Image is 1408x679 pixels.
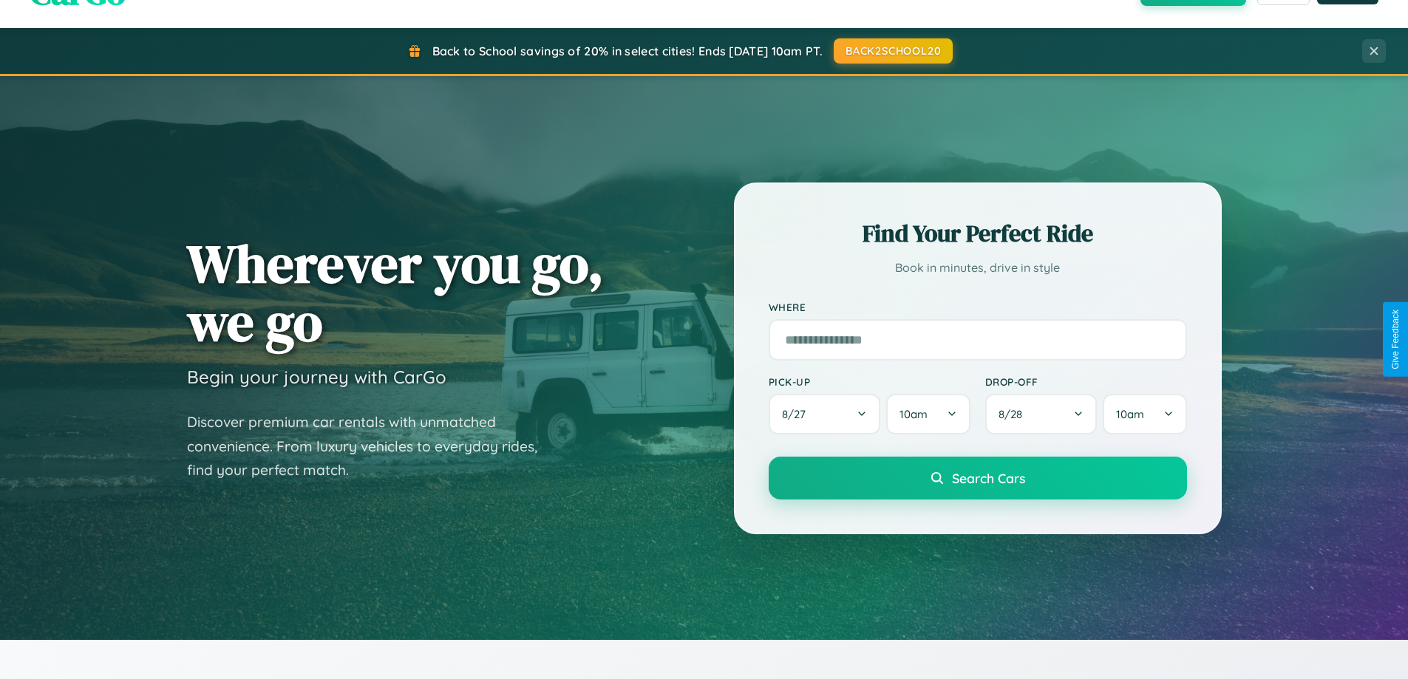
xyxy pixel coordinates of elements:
h1: Wherever you go, we go [187,234,604,351]
span: Search Cars [952,470,1025,486]
h3: Begin your journey with CarGo [187,366,446,388]
label: Pick-up [769,375,970,388]
label: Where [769,301,1187,313]
button: 8/27 [769,394,881,434]
label: Drop-off [985,375,1187,388]
button: 8/28 [985,394,1098,434]
p: Book in minutes, drive in style [769,257,1187,279]
button: 10am [886,394,970,434]
div: Give Feedback [1390,310,1401,369]
span: 10am [899,407,928,421]
p: Discover premium car rentals with unmatched convenience. From luxury vehicles to everyday rides, ... [187,410,557,482]
button: 10am [1103,394,1186,434]
span: 10am [1116,407,1144,421]
span: 8 / 27 [782,407,813,421]
span: 8 / 28 [999,407,1030,421]
span: Back to School savings of 20% in select cities! Ends [DATE] 10am PT. [432,44,823,58]
button: Search Cars [769,457,1187,499]
h2: Find Your Perfect Ride [769,217,1187,250]
button: BACK2SCHOOL20 [834,38,953,64]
